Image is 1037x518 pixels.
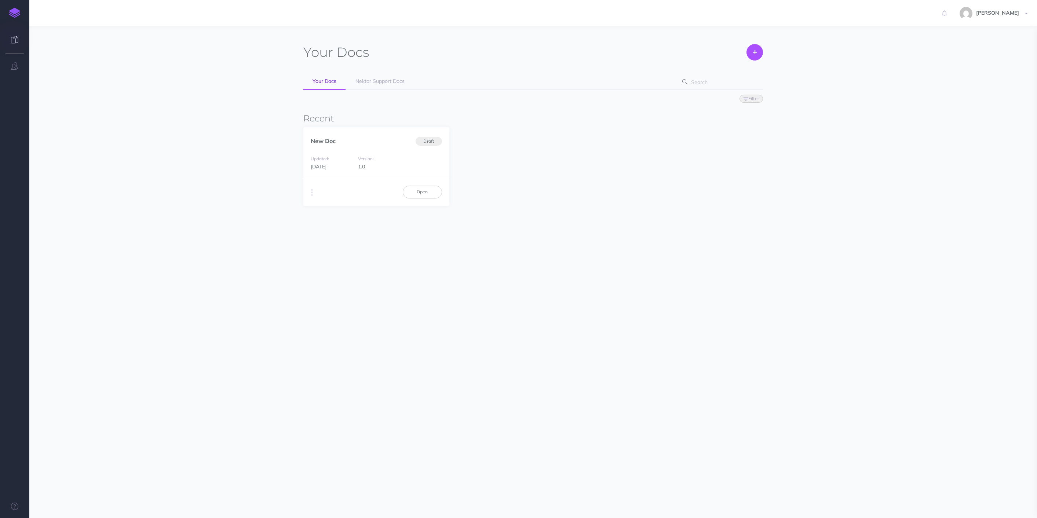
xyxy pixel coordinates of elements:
[311,156,329,161] small: Updated:
[403,186,442,198] a: Open
[972,10,1023,16] span: [PERSON_NAME]
[358,163,365,170] span: 1.0
[346,73,414,90] a: Nektar Support Docs
[355,78,405,84] span: Nektar Support Docs
[311,163,326,170] span: [DATE]
[303,114,763,123] h3: Recent
[689,76,752,89] input: Search
[303,44,333,60] span: Your
[311,187,313,198] i: More actions
[740,95,763,103] button: Filter
[358,156,374,161] small: Version:
[311,137,336,145] a: New Doc
[313,78,336,84] span: Your Docs
[303,73,346,90] a: Your Docs
[960,7,972,20] img: b2b077c0bbc9763f10f4ffc7f96e4137.jpg
[303,44,369,61] h1: Docs
[9,8,20,18] img: logo-mark.svg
